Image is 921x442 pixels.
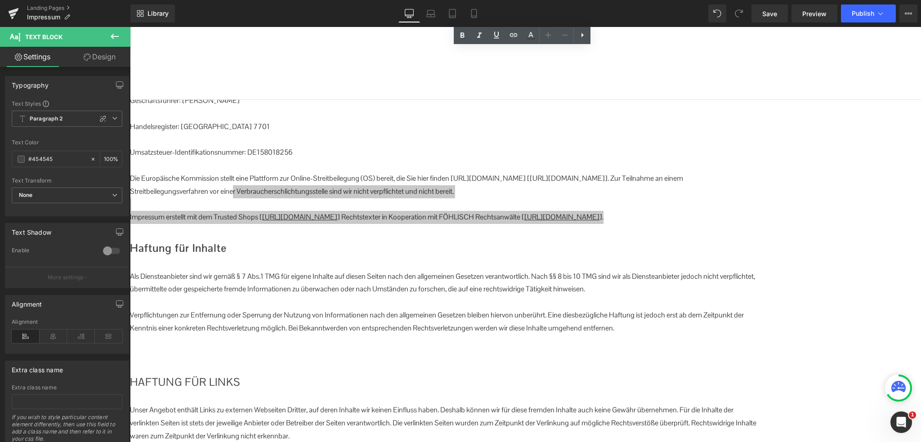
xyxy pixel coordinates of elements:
div: Enable [12,247,94,256]
span: Impressum [27,13,60,21]
a: Mobile [463,4,485,22]
span: Preview [802,9,827,18]
div: Text Color [12,139,122,146]
button: More settings [5,267,129,288]
button: Redo [730,4,748,22]
span: Library [148,9,169,18]
button: Undo [708,4,726,22]
a: New Library [130,4,175,22]
span: Publish [852,10,874,17]
div: % [100,151,122,167]
b: None [19,192,33,198]
button: Publish [841,4,896,22]
span: 1 [909,411,916,419]
span: Save [762,9,777,18]
div: Text Styles [12,100,122,107]
button: More [899,4,917,22]
b: Paragraph 2 [30,115,63,123]
a: [URL][DOMAIN_NAME] [132,185,207,195]
span: Text Block [25,33,63,40]
div: Typography [12,76,49,89]
div: Extra class name [12,361,63,374]
p: More settings [48,273,84,281]
a: Design [67,47,132,67]
a: [URL][DOMAIN_NAME] [394,185,469,195]
iframe: Intercom live chat [890,411,912,433]
input: Color [28,154,86,164]
div: Text Shadow [12,223,51,236]
a: Laptop [420,4,442,22]
div: Alignment [12,295,42,308]
a: Tablet [442,4,463,22]
div: Text Transform [12,178,122,184]
a: Preview [791,4,837,22]
div: Extra class name [12,384,122,391]
a: Landing Pages [27,4,130,12]
a: Desktop [398,4,420,22]
div: Alignment [12,319,122,325]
